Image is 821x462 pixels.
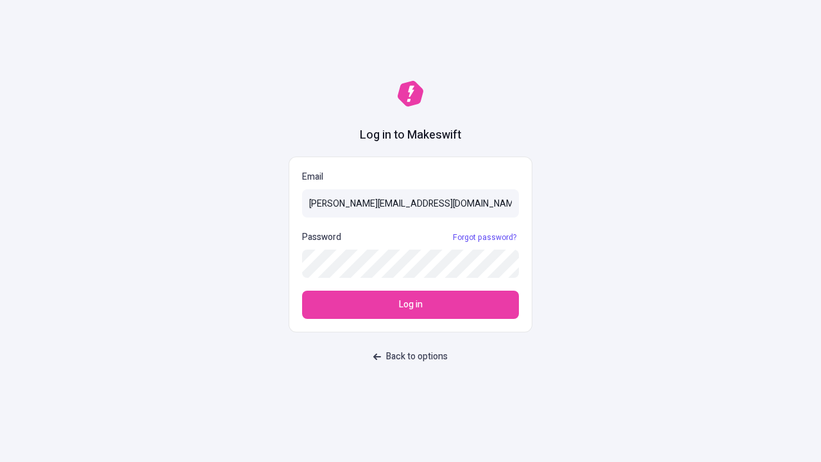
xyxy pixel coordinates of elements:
[386,350,448,364] span: Back to options
[302,189,519,218] input: Email
[302,230,341,244] p: Password
[360,127,461,144] h1: Log in to Makeswift
[302,291,519,319] button: Log in
[366,345,455,368] button: Back to options
[302,170,519,184] p: Email
[399,298,423,312] span: Log in
[450,232,519,243] a: Forgot password?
